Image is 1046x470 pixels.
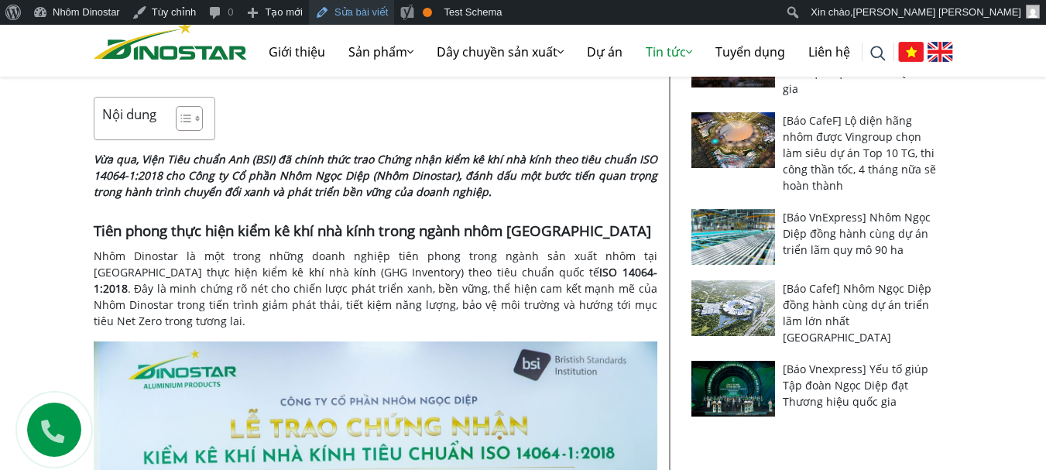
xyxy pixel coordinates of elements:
a: [Báo Cafef] Nhôm Ngọc Diệp đồng hành cùng dự án triển lãm lớn nhất [GEOGRAPHIC_DATA] [783,281,931,345]
img: [Báo Cafef] Nhôm Ngọc Diệp đồng hành cùng dự án triển lãm lớn nhất Đông Nam Á [691,280,776,336]
a: Tin tức [634,27,704,77]
a: [Báo Vnexpress] Yếu tố giúp Tập đoàn Ngọc Diệp đạt Thương hiệu quốc gia [783,362,928,409]
strong: Vừa qua, Viện Tiêu chuẩn Anh (BSI) đã chính thức trao Chứng nhận kiểm kê khí nhà kính theo tiêu c... [94,152,657,199]
span: [PERSON_NAME] [PERSON_NAME] [853,6,1021,18]
a: Toggle Table of Content [164,105,199,132]
span: Tiên phong thực hiện kiểm kê khí nhà kính trong ngành nhôm [GEOGRAPHIC_DATA] [94,221,651,240]
p: Nội dung [102,105,156,123]
img: [Báo CafeF] Lộ diện hãng nhôm được Vingroup chọn làm siêu dự án Top 10 TG, thi công thần tốc, 4 t... [691,112,776,168]
a: Liên hệ [797,27,862,77]
strong: ISO 14064-1:2018 [94,265,657,296]
a: Tuyển dụng [704,27,797,77]
img: [Báo Vnexpress] Yếu tố giúp Tập đoàn Ngọc Diệp đạt Thương hiệu quốc gia [691,361,776,417]
a: [Báo VnExpress] Nhôm Ngọc Diệp đồng hành cùng dự án triển lãm quy mô 90 ha [783,210,931,257]
img: search [870,46,886,61]
a: [Báo CafeF] Lộ diện hãng nhôm được Vingroup chọn làm siêu dự án Top 10 TG, thi công thần tốc, 4 t... [783,113,936,193]
a: Giới thiệu [257,27,337,77]
img: [Báo VnExpress] Nhôm Ngọc Diệp đồng hành cùng dự án triển lãm quy mô 90 ha [691,209,776,265]
img: Tiếng Việt [898,42,924,62]
a: Sản phẩm [337,27,425,77]
a: Dây chuyền sản xuất [425,27,575,77]
a: Dự án [575,27,634,77]
div: OK [423,8,432,17]
img: English [928,42,953,62]
img: Nhôm Dinostar [94,21,247,60]
p: Nhôm Dinostar là một trong những doanh nghiệp tiên phong trong ngành sản xuất nhôm tại [GEOGRAPHI... [94,248,657,329]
